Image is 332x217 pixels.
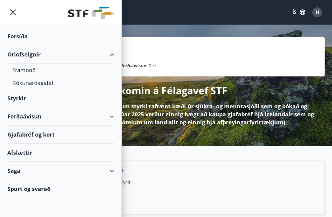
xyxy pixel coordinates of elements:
div: Ferðaávísun [7,107,114,126]
p: Ferðaávísun : [121,62,148,69]
div: Framboð [12,64,109,76]
div: Orlofseignir [7,45,114,64]
p: Velkomin á Félagavef STF [105,84,227,97]
div: Afslættir [7,144,114,162]
button: ÍS [289,7,309,18]
p: Hér á Félagavefnum getur þú sótt um styrki rafrænt bæði úr sjúkra- og menntasjóði sem og bókað og... [17,102,315,126]
div: Spurt og svarað [7,180,114,198]
button: menu [7,7,18,18]
div: Styrkir [7,89,114,107]
span: 0 kr. [149,62,158,69]
div: Saga [7,162,114,180]
div: Gjafabréf og kort [7,126,114,144]
div: Bókunardagatal [12,76,109,89]
div: Forsíða [7,27,114,45]
button: H [310,5,325,20]
span: H [315,9,319,16]
img: union_logo [68,7,114,19]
